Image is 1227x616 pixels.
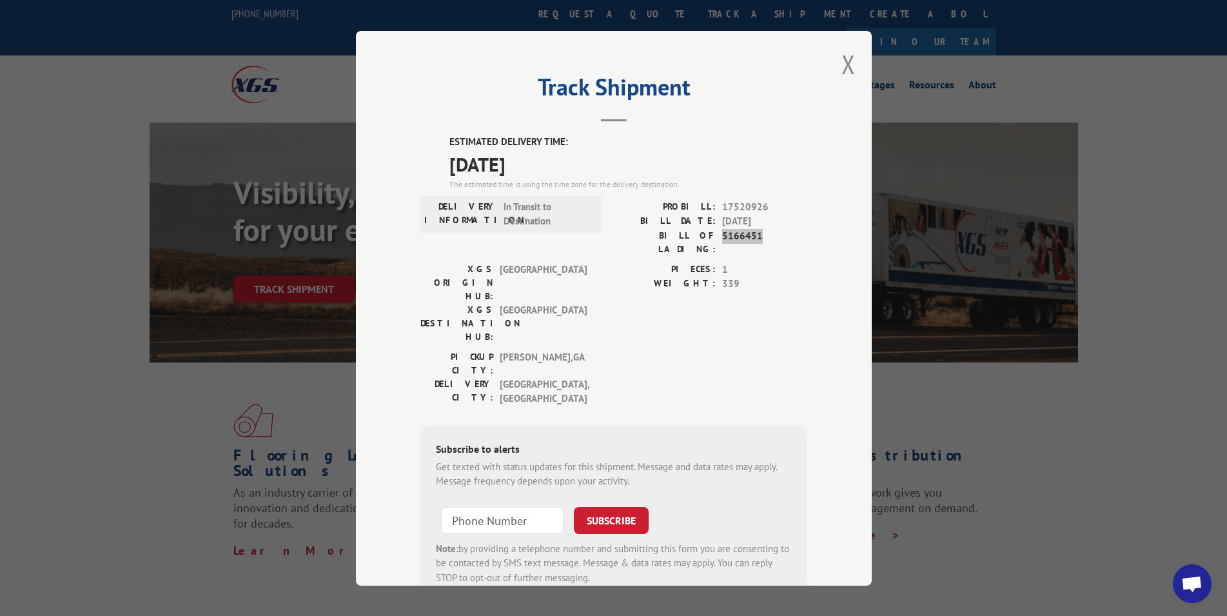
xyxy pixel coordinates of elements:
strong: Note: [436,542,458,554]
div: Subscribe to alerts [436,441,792,459]
span: 5166451 [722,228,807,255]
label: ESTIMATED DELIVERY TIME: [449,135,807,150]
span: [DATE] [722,214,807,229]
span: 17520926 [722,199,807,214]
label: BILL DATE: [614,214,716,229]
button: SUBSCRIBE [574,506,649,533]
label: XGS ORIGIN HUB: [420,262,493,303]
label: PROBILL: [614,199,716,214]
div: The estimated time is using the time zone for the delivery destination. [449,178,807,190]
span: [DATE] [449,149,807,178]
span: 1 [722,262,807,277]
span: In Transit to Destination [504,199,591,228]
button: Close modal [841,47,856,81]
span: [GEOGRAPHIC_DATA] [500,262,587,303]
span: [GEOGRAPHIC_DATA] [500,303,587,343]
label: DELIVERY INFORMATION: [424,199,497,228]
span: [GEOGRAPHIC_DATA] , [GEOGRAPHIC_DATA] [500,377,587,406]
div: by providing a telephone number and submitting this form you are consenting to be contacted by SM... [436,541,792,585]
label: BILL OF LADING: [614,228,716,255]
h2: Track Shipment [420,78,807,103]
a: Open chat [1173,564,1212,603]
label: WEIGHT: [614,277,716,292]
div: Get texted with status updates for this shipment. Message and data rates may apply. Message frequ... [436,459,792,488]
label: PIECES: [614,262,716,277]
label: XGS DESTINATION HUB: [420,303,493,343]
span: [PERSON_NAME] , GA [500,350,587,377]
span: 339 [722,277,807,292]
label: DELIVERY CITY: [420,377,493,406]
input: Phone Number [441,506,564,533]
label: PICKUP CITY: [420,350,493,377]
